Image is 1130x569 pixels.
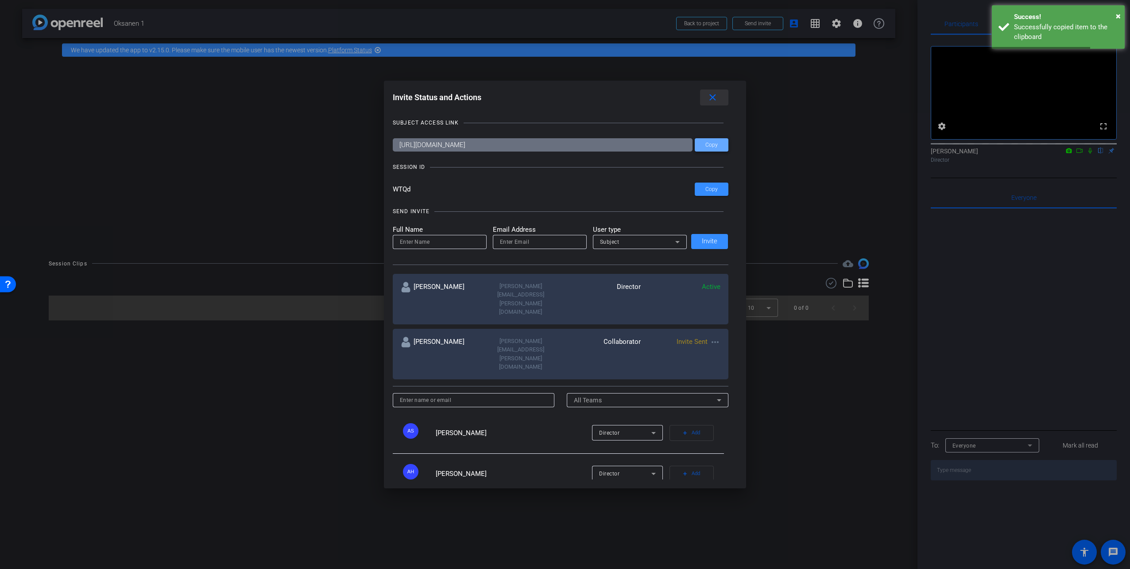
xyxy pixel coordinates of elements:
[705,186,718,193] span: Copy
[393,163,425,171] div: SESSION ID
[400,237,480,247] input: Enter Name
[561,337,641,371] div: Collaborator
[393,207,728,216] openreel-title-line: SEND INVITE
[593,225,687,235] mat-label: User type
[695,183,728,196] button: Copy
[1014,12,1118,22] div: Success!
[710,337,720,347] mat-icon: more_horiz
[705,142,718,148] span: Copy
[669,425,714,441] button: Add
[393,163,728,171] openreel-title-line: SESSION ID
[401,282,481,316] div: [PERSON_NAME]
[707,92,718,103] mat-icon: close
[1014,22,1118,42] div: Successfully copied item to the clipboard
[436,429,487,437] span: [PERSON_NAME]
[1116,9,1121,23] button: Close
[481,337,561,371] div: [PERSON_NAME][EMAIL_ADDRESS][PERSON_NAME][DOMAIN_NAME]
[393,225,487,235] mat-label: Full Name
[695,138,728,152] button: Copy
[393,118,728,127] openreel-title-line: SUBJECT ACCESS LINK
[493,225,587,235] mat-label: Email Address
[393,118,459,127] div: SUBJECT ACCESS LINK
[692,468,700,480] span: Add
[403,423,418,439] div: AS
[682,430,688,436] mat-icon: add
[677,338,708,346] span: Invite Sent
[500,237,580,247] input: Enter Email
[599,471,619,477] span: Director
[400,395,547,405] input: Enter name or email
[393,207,430,216] div: SEND INVITE
[692,427,700,439] span: Add
[436,470,487,478] span: [PERSON_NAME]
[481,282,561,316] div: [PERSON_NAME][EMAIL_ADDRESS][PERSON_NAME][DOMAIN_NAME]
[1116,11,1121,21] span: ×
[403,464,418,479] div: AH
[403,423,433,439] ngx-avatar: Aaron Shelton
[682,471,688,477] mat-icon: add
[403,464,433,479] ngx-avatar: Aimee Hollis
[401,337,481,371] div: [PERSON_NAME]
[393,90,728,105] div: Invite Status and Actions
[599,430,619,436] span: Director
[702,283,720,291] span: Active
[669,466,714,482] button: Add
[574,397,602,404] span: All Teams
[561,282,641,316] div: Director
[600,239,619,245] span: Subject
